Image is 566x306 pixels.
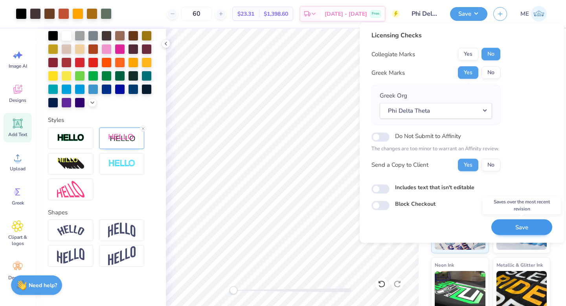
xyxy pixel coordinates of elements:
[57,181,85,198] img: Free Distort
[517,6,550,22] a: ME
[237,10,254,18] span: $23.31
[10,166,26,172] span: Upload
[458,159,478,171] button: Yes
[450,7,487,21] button: Save
[481,159,500,171] button: No
[531,6,547,22] img: Maria Espena
[48,208,68,217] label: Shapes
[372,11,379,17] span: Free
[406,6,444,22] input: Untitled Design
[380,91,407,100] label: Greek Org
[9,63,27,69] span: Image AI
[57,133,85,142] img: Stroke
[29,282,57,289] strong: Need help?
[57,225,85,236] img: Arc
[371,31,500,40] div: Licensing Checks
[371,160,428,170] div: Send a Copy to Client
[496,261,543,269] span: Metallic & Glitter Ink
[458,66,478,79] button: Yes
[8,275,27,281] span: Decorate
[108,246,136,265] img: Rise
[380,103,492,119] button: Phi Delta Theta
[483,196,561,214] div: Saves over the most recent revision
[371,145,500,153] p: The changes are too minor to warrant an Affinity review.
[230,286,237,294] div: Accessibility label
[491,219,552,235] button: Save
[12,200,24,206] span: Greek
[108,223,136,238] img: Arch
[371,50,415,59] div: Collegiate Marks
[435,261,454,269] span: Neon Ink
[395,199,436,208] label: Block Checkout
[458,48,478,61] button: Yes
[108,133,136,143] img: Shadow
[57,157,85,170] img: 3D Illusion
[481,66,500,79] button: No
[9,97,26,103] span: Designs
[395,183,474,191] label: Includes text that isn't editable
[108,159,136,168] img: Negative Space
[181,7,212,21] input: – –
[371,68,405,77] div: Greek Marks
[395,131,461,141] label: Do Not Submit to Affinity
[5,234,31,247] span: Clipart & logos
[520,9,529,18] span: ME
[8,131,27,138] span: Add Text
[57,248,85,264] img: Flag
[325,10,367,18] span: [DATE] - [DATE]
[481,48,500,61] button: No
[264,10,288,18] span: $1,398.60
[48,116,64,125] label: Styles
